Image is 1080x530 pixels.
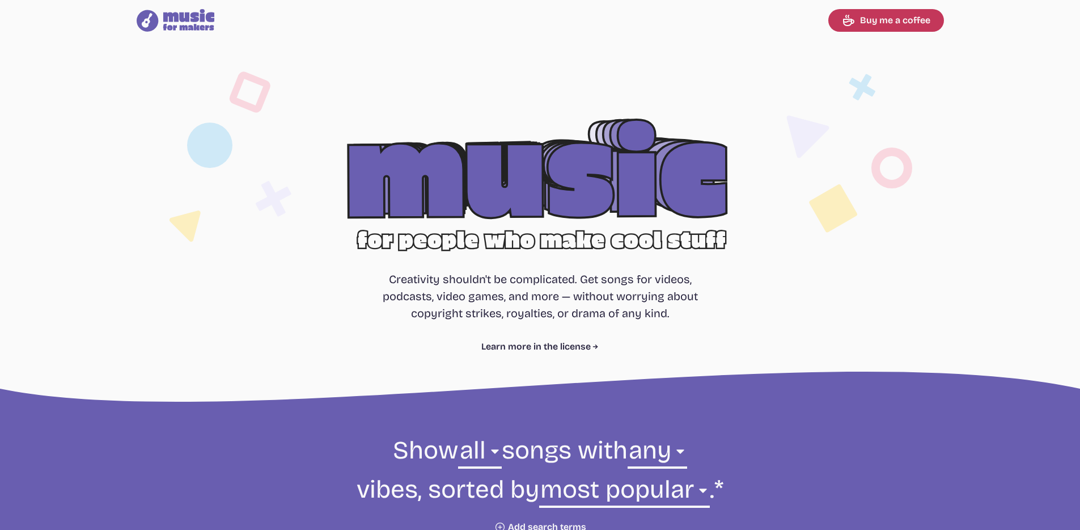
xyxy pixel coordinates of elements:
[481,340,599,354] a: Learn more in the license
[539,473,710,512] select: sorting
[828,9,944,32] a: Buy me a coffee
[377,271,704,322] p: Creativity shouldn't be complicated. Get songs for videos, podcasts, video games, and more — with...
[628,434,687,473] select: vibe
[458,434,501,473] select: genre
